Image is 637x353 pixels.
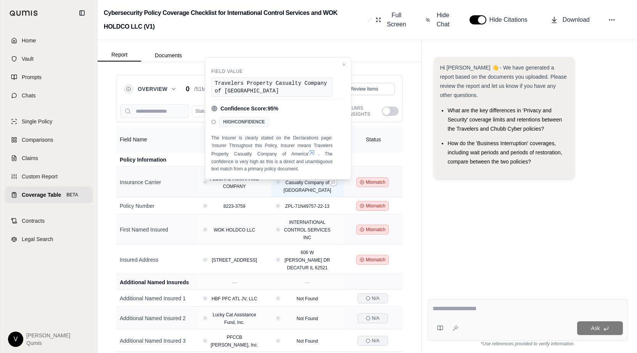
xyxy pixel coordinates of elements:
span: Single Policy [22,118,52,125]
span: Confidence Score: 95 % [220,105,278,112]
span: Not Found [297,338,318,344]
button: View confidence details [204,205,206,207]
div: Insurance Carrier [120,178,194,186]
span: N/A [372,295,380,301]
button: View confidence details [204,228,206,231]
span: 606 W [PERSON_NAME] DR DECATUR IL 62521 [285,250,330,270]
span: ZPL-71N49757-22-13 [285,204,330,209]
a: Chats [5,87,93,104]
div: V [8,332,23,347]
span: [STREET_ADDRESS] [212,257,257,263]
span: Full Screen [386,11,407,29]
div: Additional Named Insured 1 [120,295,194,302]
a: Coverage TableBETA [5,186,93,203]
span: WOK HOLDCO LLC [214,227,255,233]
span: Hide Citations [489,15,532,24]
a: Comparisons [5,131,93,148]
span: HBF PFC ATL JV, LLC [212,296,257,301]
span: Chats [22,92,36,99]
span: Hi [PERSON_NAME] 👋 - We have generated a report based on the documents you uploaded. Please revie... [440,65,566,98]
button: View confidence details [204,340,206,342]
span: Travelers Property Casualty Company of [GEOGRAPHIC_DATA] [283,172,331,193]
button: Provide feedback [329,178,338,186]
span: What are the key differences in 'Privacy and Security' coverage limits and retentions between the... [447,107,562,132]
span: 0 [186,84,190,94]
div: First Named Insured [120,226,194,233]
span: Overview [138,85,167,93]
button: Ask [577,321,623,335]
span: Mismatch [366,179,385,185]
button: View confidence details [277,297,279,300]
button: Report [98,49,141,62]
span: PFCCB [PERSON_NAME], Inc. [211,335,258,348]
span: The Insurer is clearly stated on the Declarations page: 'Insurer Throughout this Policy, Insurer ... [211,135,333,157]
span: Not Found [297,316,318,321]
span: Ask [591,325,600,331]
span: Prompts [22,73,42,81]
span: Contracts [22,217,45,225]
span: . The confidence is very high as this is a direct and unambiguous text match from a primary polic... [211,151,333,172]
div: Additional Named Insured 2 [120,314,194,322]
span: How do the 'Business Interruption' coverages, including wait periods and periods of restoration, ... [447,140,562,165]
span: Status: [195,108,209,114]
span: N/A [372,338,380,344]
span: HIGH CONFIDENCE [219,117,269,127]
h2: Cybersecurity Policy Coverage Checklist for International Control Services and WOK HOLDCO LLC (V1) [104,6,364,34]
span: Mismatch [366,203,385,209]
span: INTERNATIONAL CONTROL SERVICES INC [284,220,331,240]
a: Contracts [5,212,93,229]
th: Field Name [116,126,198,153]
img: Qumis Logo [10,10,38,16]
a: Home [5,32,93,49]
button: Full Screen [373,8,410,32]
button: View confidence details [277,317,279,319]
button: View confidence details [277,228,279,231]
span: Claims [22,154,38,162]
button: Review Items [334,83,395,95]
button: Overview [138,85,177,93]
a: Claims [5,150,93,167]
span: Download [563,15,590,24]
button: Hide Chat [423,8,454,32]
div: Field Value [211,68,333,74]
span: Coverage Table [22,191,61,199]
button: View confidence details [204,259,206,261]
button: Download [547,12,593,28]
div: Additional Named Insured 3 [120,337,194,345]
span: Qumis Insights [348,105,379,117]
button: View confidence details [277,259,279,261]
span: BETA [64,191,80,199]
div: Insured Address [120,256,194,264]
span: Hide Chat [435,11,451,29]
span: Lucky Cat Assistance Fund, Inc. [212,312,256,325]
div: Policy Information [120,156,194,164]
a: Prompts [5,69,93,86]
th: Status [344,126,403,153]
div: Travelers Property Casualty Company of [GEOGRAPHIC_DATA] [211,78,333,97]
span: Legal Search [22,235,53,243]
span: Home [22,37,36,44]
button: Status:All [192,105,234,117]
span: Not Found [297,296,318,301]
span: [PERSON_NAME] [26,332,70,339]
span: Vault [22,55,34,63]
a: Custom Report [5,168,93,185]
button: Close confidence details [340,61,348,68]
span: Mismatch [366,227,385,233]
button: View confidence details [277,181,279,183]
span: Custom Report [22,173,58,180]
span: Mismatch [366,257,385,263]
button: View confidence details [204,297,206,300]
div: Additional Named Insureds [120,279,194,286]
button: Collapse sidebar [76,7,88,19]
span: N/A [372,315,380,321]
button: View confidence details [277,340,279,342]
span: — [232,280,237,285]
a: Legal Search [5,231,93,248]
span: — [305,280,310,285]
span: Comparisons [22,136,53,144]
a: Single Policy [5,113,93,130]
div: Policy Number [120,202,194,210]
span: / 51 Matches [194,85,222,93]
button: View confidence details [277,205,279,207]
